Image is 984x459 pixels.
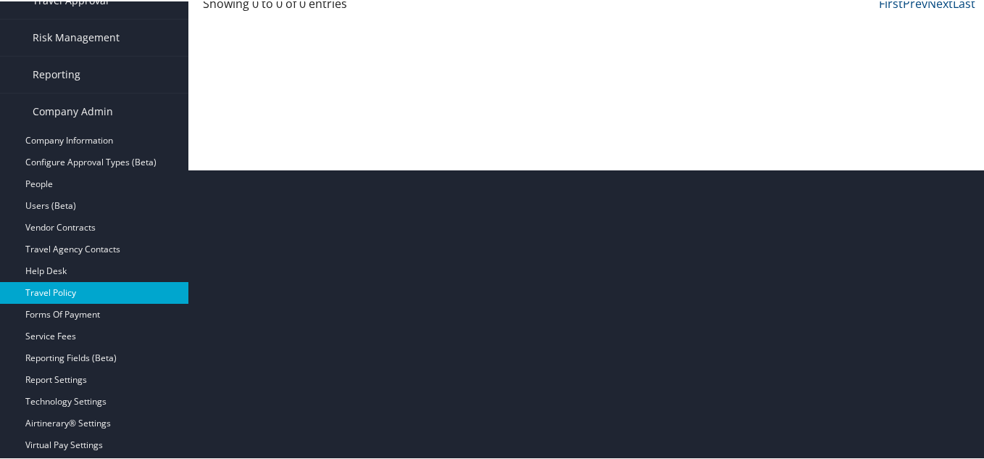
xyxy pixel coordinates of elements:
span: Risk Management [33,18,120,54]
span: Company Admin [33,92,113,128]
span: Reporting [33,55,80,91]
